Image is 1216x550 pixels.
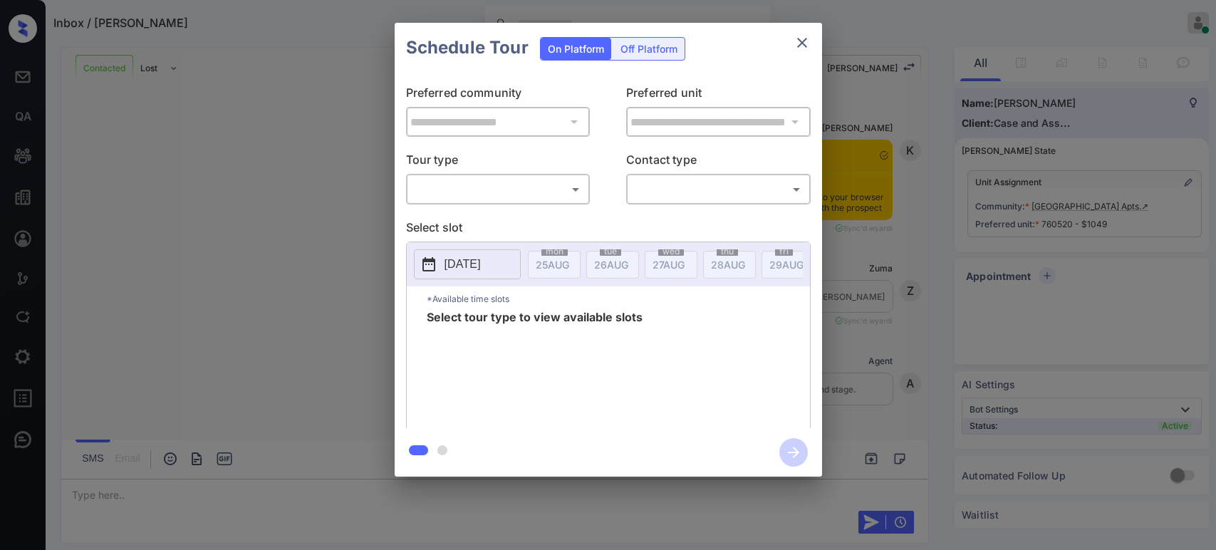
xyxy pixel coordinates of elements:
[427,311,643,425] span: Select tour type to view available slots
[541,38,611,60] div: On Platform
[395,23,540,73] h2: Schedule Tour
[788,28,816,57] button: close
[427,286,810,311] p: *Available time slots
[626,151,811,174] p: Contact type
[406,84,591,107] p: Preferred community
[406,219,811,242] p: Select slot
[406,151,591,174] p: Tour type
[626,84,811,107] p: Preferred unit
[414,249,521,279] button: [DATE]
[445,256,481,273] p: [DATE]
[613,38,685,60] div: Off Platform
